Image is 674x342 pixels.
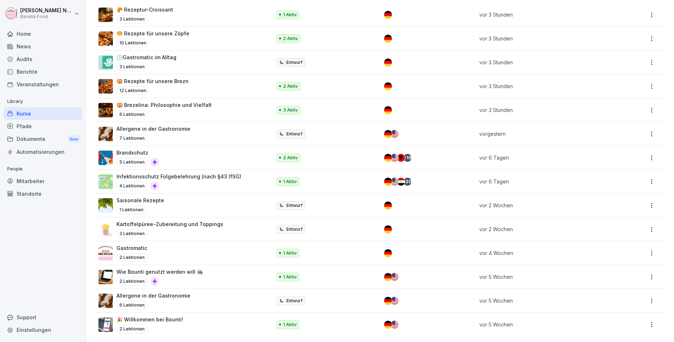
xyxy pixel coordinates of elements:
[116,325,147,333] p: 2 Lektionen
[116,15,147,23] p: 3 Lektionen
[384,82,392,90] img: de.svg
[116,277,147,286] p: 2 Lektionen
[98,198,113,213] img: hlxsrbkgj8kqt3hz29gin1m1.png
[479,297,609,304] p: vor 5 Wochen
[479,178,609,185] p: vor 6 Tagen
[384,59,392,66] img: de.svg
[116,134,147,143] p: 7 Lektionen
[286,131,303,137] p: Entwurf
[116,86,149,95] p: 12 Lektionen
[4,133,82,146] a: DokumenteNew
[4,107,82,120] div: Kurse
[116,53,176,61] p: 🕒Gastromatic im Alltag
[116,6,173,13] p: 🥐 Rezeptur-Croissant
[20,14,73,19] p: Bavaria Food
[404,178,411,186] div: + 20
[4,146,82,158] a: Automatisierungen
[116,229,147,238] p: 3 Lektionen
[283,274,297,280] p: 1 Aktiv
[98,151,113,165] img: b0iy7e1gfawqjs4nezxuanzk.png
[384,154,392,162] img: de.svg
[391,273,398,281] img: us.svg
[20,8,73,14] p: [PERSON_NAME] Neurohr
[98,55,113,70] img: zf1diywe2uika4nfqdkmjb3e.png
[98,294,113,308] img: q9ka5lds5r8z6j6e6z37df34.png
[116,196,164,204] p: Saisonale Rezepte
[4,175,82,187] a: Mitarbeiter
[98,127,113,141] img: q9ka5lds5r8z6j6e6z37df34.png
[397,154,405,162] img: al.svg
[116,316,183,323] p: 🎉 Willkommen bei Bounti!
[98,174,113,189] img: tgff07aey9ahi6f4hltuk21p.png
[384,106,392,114] img: de.svg
[283,321,297,328] p: 1 Aktiv
[286,202,303,209] p: Entwurf
[384,321,392,329] img: de.svg
[4,163,82,175] p: People
[4,53,82,65] div: Audits
[283,12,297,18] p: 1 Aktiv
[116,268,203,276] p: Wie Bounti genutzt werden will 👩🏽‍🍳
[286,59,303,66] p: Entwurf
[98,270,113,284] img: bqcw87wt3eaim098drrkbvff.png
[404,154,411,162] div: + 19
[116,292,190,299] p: Allergene in der Gastronomie
[116,62,147,71] p: 3 Lektionen
[4,40,82,53] a: News
[116,158,147,166] p: 5 Lektionen
[283,250,297,256] p: 1 Aktiv
[4,27,82,40] a: Home
[384,273,392,281] img: de.svg
[116,182,147,190] p: 4 Lektionen
[116,220,223,228] p: Kartoffelpüree-Zubereitung und Toppings
[116,110,147,119] p: 6 Lektionen
[4,96,82,107] p: Library
[384,130,392,138] img: de.svg
[479,154,609,161] p: vor 6 Tagen
[116,77,189,85] p: 🥨 Rezepte für unsere Brezn
[98,8,113,22] img: uhtymuwb888vgz1ed1ergwse.png
[479,249,609,257] p: vor 4 Wochen
[98,222,113,237] img: ur5kfpj4g1mhuir9rzgpc78h.png
[384,249,392,257] img: de.svg
[98,31,113,46] img: g80a8fc6kexzniuu9it64ulf.png
[98,79,113,94] img: wxm90gn7bi8v0z1otajcw90g.png
[384,11,392,19] img: de.svg
[283,107,298,113] p: 3 Aktiv
[391,297,398,305] img: us.svg
[4,133,82,146] div: Dokumente
[4,65,82,78] a: Berichte
[391,130,398,138] img: us.svg
[4,78,82,91] a: Veranstaltungen
[116,101,212,109] p: 🥨 Brezelina: Philosophie und Vielfalt
[4,187,82,200] div: Standorte
[116,30,189,37] p: 🥯 Rezepte für unsere Zöpfe
[384,202,392,209] img: de.svg
[397,178,405,186] img: eg.svg
[479,82,609,90] p: vor 3 Stunden
[479,130,609,138] p: vorgestern
[391,178,398,186] img: us.svg
[479,225,609,233] p: vor 2 Wochen
[283,83,298,90] p: 2 Aktiv
[4,324,82,336] a: Einstellungen
[116,205,146,214] p: 1 Lektionen
[479,273,609,281] p: vor 5 Wochen
[116,253,147,262] p: 2 Lektionen
[116,301,147,309] p: 6 Lektionen
[384,178,392,186] img: de.svg
[286,298,303,304] p: Entwurf
[4,311,82,324] div: Support
[116,39,149,47] p: 10 Lektionen
[479,11,609,18] p: vor 3 Stunden
[479,106,609,114] p: vor 3 Stunden
[283,155,298,161] p: 2 Aktiv
[4,120,82,133] a: Pfade
[98,103,113,117] img: t56ti2n3rszkn94es0nvan4l.png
